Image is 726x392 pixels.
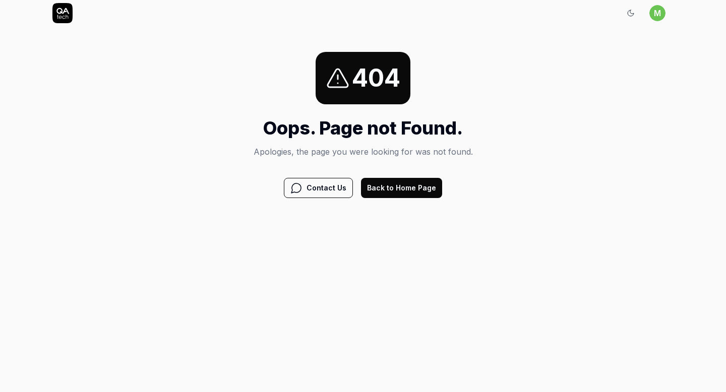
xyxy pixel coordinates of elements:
[284,178,353,198] button: Contact Us
[649,5,665,21] button: m
[254,114,473,142] h1: Oops. Page not Found.
[254,146,473,158] p: Apologies, the page you were looking for was not found.
[352,60,400,96] span: 404
[361,178,442,198] button: Back to Home Page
